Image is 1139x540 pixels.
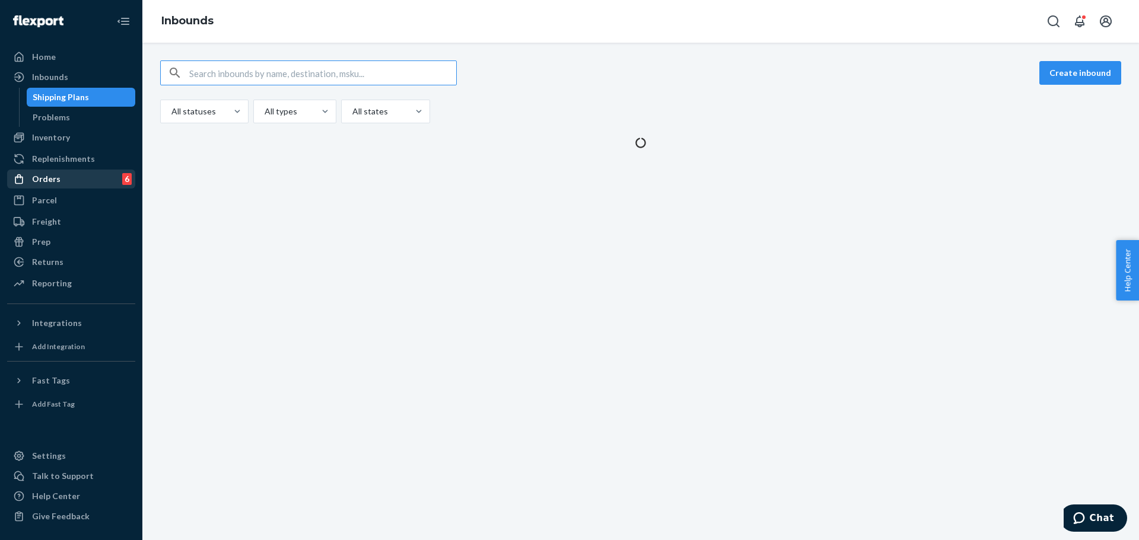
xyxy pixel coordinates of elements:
[33,91,89,103] div: Shipping Plans
[32,132,70,143] div: Inventory
[7,232,135,251] a: Prep
[351,106,352,117] input: All states
[32,173,61,185] div: Orders
[32,71,68,83] div: Inbounds
[7,314,135,333] button: Integrations
[32,256,63,268] div: Returns
[32,375,70,386] div: Fast Tags
[7,395,135,414] a: Add Fast Tag
[7,128,135,147] a: Inventory
[32,236,50,248] div: Prep
[32,490,80,502] div: Help Center
[13,15,63,27] img: Flexport logo
[1042,9,1065,33] button: Open Search Box
[1116,240,1139,301] button: Help Center
[32,341,85,352] div: Add Integration
[7,253,135,271] a: Returns
[32,51,56,63] div: Home
[7,47,135,66] a: Home
[263,106,265,117] input: All types
[7,212,135,231] a: Freight
[32,317,82,329] div: Integrations
[32,277,72,289] div: Reporting
[27,108,136,127] a: Problems
[32,510,90,522] div: Give Feedback
[7,446,135,465] a: Settings
[7,68,135,87] a: Inbounds
[32,470,94,482] div: Talk to Support
[33,111,70,123] div: Problems
[7,487,135,506] a: Help Center
[32,194,57,206] div: Parcel
[161,14,214,27] a: Inbounds
[32,450,66,462] div: Settings
[170,106,171,117] input: All statuses
[7,371,135,390] button: Fast Tags
[1064,504,1127,534] iframe: Opens a widget where you can chat to one of our agents
[122,173,132,185] div: 6
[32,216,61,228] div: Freight
[27,88,136,107] a: Shipping Plans
[112,9,135,33] button: Close Navigation
[7,170,135,188] a: Orders6
[7,337,135,356] a: Add Integration
[7,274,135,293] a: Reporting
[152,4,223,39] ol: breadcrumbs
[32,399,75,409] div: Add Fast Tag
[1094,9,1118,33] button: Open account menu
[7,507,135,526] button: Give Feedback
[7,191,135,210] a: Parcel
[7,149,135,168] a: Replenishments
[7,466,135,485] button: Talk to Support
[32,153,95,165] div: Replenishments
[189,61,456,85] input: Search inbounds by name, destination, msku...
[1068,9,1092,33] button: Open notifications
[1039,61,1121,85] button: Create inbound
